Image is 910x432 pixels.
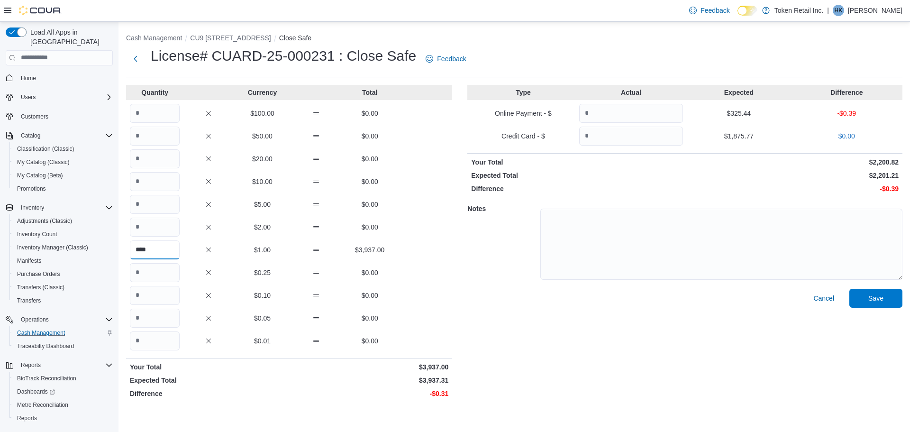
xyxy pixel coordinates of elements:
a: Traceabilty Dashboard [13,340,78,352]
button: Metrc Reconciliation [9,398,117,412]
p: $0.25 [237,268,287,277]
button: Inventory Count [9,228,117,241]
p: $10.00 [237,177,287,186]
p: Expected Total [471,171,683,180]
input: Quantity [130,286,180,305]
button: Customers [2,110,117,123]
span: Feedback [437,54,466,64]
span: Operations [21,316,49,323]
button: Users [2,91,117,104]
span: Cash Management [13,327,113,339]
a: Feedback [422,49,470,68]
p: Online Payment - $ [471,109,575,118]
p: $0.00 [345,131,395,141]
a: BioTrack Reconciliation [13,373,80,384]
p: $0.00 [345,200,395,209]
button: Home [2,71,117,85]
input: Quantity [130,104,180,123]
div: Hassan Khan [833,5,844,16]
p: $3,937.31 [291,376,448,385]
span: Promotions [13,183,113,194]
span: Customers [17,110,113,122]
span: Home [17,72,113,84]
p: Difference [795,88,899,97]
p: Your Total [130,362,287,372]
p: Total [345,88,395,97]
a: Home [17,73,40,84]
span: Reports [21,361,41,369]
button: Operations [17,314,53,325]
span: Reports [17,414,37,422]
span: Cancel [813,294,834,303]
p: $0.00 [795,131,899,141]
span: Save [868,294,883,303]
button: CU9 [STREET_ADDRESS] [190,34,271,42]
a: Transfers (Classic) [13,282,68,293]
span: Reports [17,359,113,371]
span: Transfers (Classic) [13,282,113,293]
button: Inventory Manager (Classic) [9,241,117,254]
p: $0.01 [237,336,287,346]
p: $3,937.00 [291,362,448,372]
button: Operations [2,313,117,326]
p: $0.00 [345,336,395,346]
p: $0.00 [345,154,395,164]
span: Customers [21,113,48,120]
span: Catalog [21,132,40,139]
span: Inventory [17,202,113,213]
span: Inventory [21,204,44,211]
p: Credit Card - $ [471,131,575,141]
p: | [827,5,829,16]
button: Reports [17,359,45,371]
button: Reports [2,358,117,372]
button: Purchase Orders [9,267,117,281]
span: Purchase Orders [17,270,60,278]
p: $1,875.77 [687,131,791,141]
button: Cash Management [126,34,182,42]
span: My Catalog (Beta) [13,170,113,181]
input: Quantity [130,309,180,328]
button: Adjustments (Classic) [9,214,117,228]
p: $2.00 [237,222,287,232]
button: Inventory [2,201,117,214]
span: Adjustments (Classic) [13,215,113,227]
button: Reports [9,412,117,425]
button: Traceabilty Dashboard [9,340,117,353]
p: $0.00 [345,177,395,186]
span: Purchase Orders [13,268,113,280]
span: Inventory Manager (Classic) [17,244,88,251]
p: $0.00 [345,222,395,232]
span: Operations [17,314,113,325]
input: Quantity [130,240,180,259]
p: Token Retail Inc. [774,5,824,16]
button: My Catalog (Classic) [9,156,117,169]
p: Expected Total [130,376,287,385]
a: Adjustments (Classic) [13,215,76,227]
span: Dashboards [17,388,55,395]
p: Your Total [471,157,683,167]
p: Quantity [130,88,180,97]
a: Cash Management [13,327,69,339]
input: Quantity [130,263,180,282]
a: Transfers [13,295,45,306]
p: -$0.39 [795,109,899,118]
a: My Catalog (Classic) [13,156,73,168]
p: $0.10 [237,291,287,300]
input: Quantity [130,149,180,168]
span: Transfers [13,295,113,306]
span: Dashboards [13,386,113,397]
nav: An example of EuiBreadcrumbs [126,33,902,45]
a: My Catalog (Beta) [13,170,67,181]
input: Quantity [130,218,180,237]
p: $100.00 [237,109,287,118]
a: Promotions [13,183,50,194]
a: Feedback [685,1,733,20]
p: $1.00 [237,245,287,255]
span: Classification (Classic) [13,143,113,155]
p: -$0.39 [687,184,899,193]
span: Classification (Classic) [17,145,74,153]
button: Promotions [9,182,117,195]
p: $0.00 [345,291,395,300]
button: My Catalog (Beta) [9,169,117,182]
button: Catalog [17,130,44,141]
